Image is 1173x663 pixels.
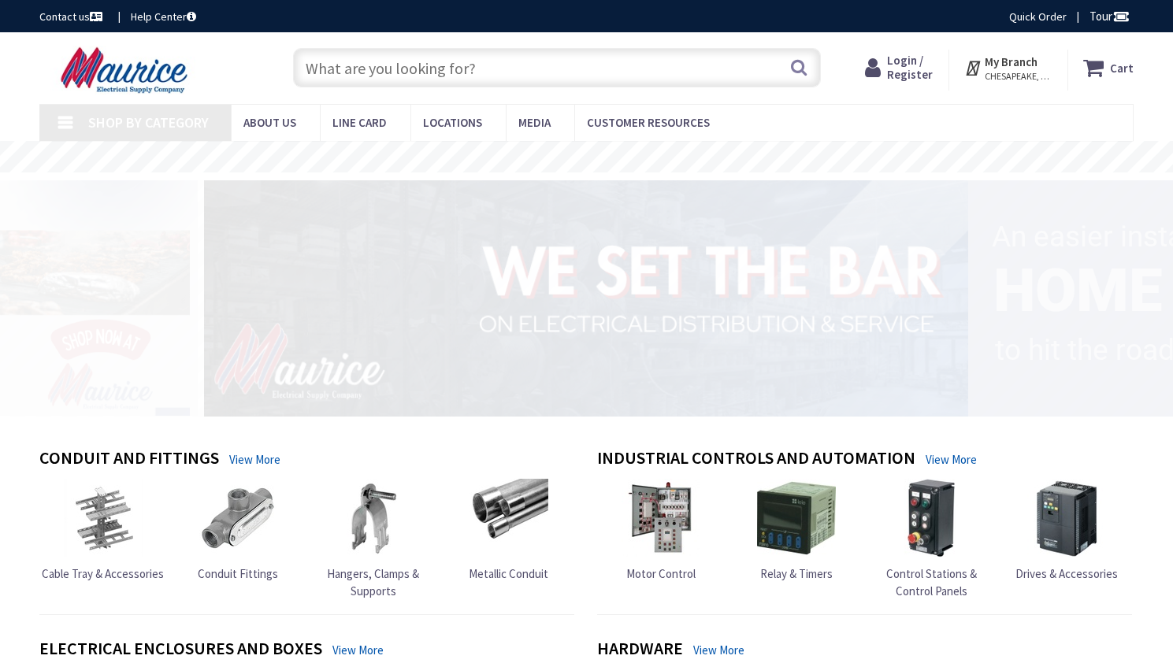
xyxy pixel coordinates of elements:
span: CHESAPEAKE, [GEOGRAPHIC_DATA] [985,70,1052,83]
span: Locations [423,115,482,130]
h4: Hardware [597,639,683,661]
span: Control Stations & Control Panels [886,566,977,598]
span: Line Card [332,115,387,130]
span: Relay & Timers [760,566,833,581]
span: Cable Tray & Accessories [42,566,164,581]
rs-layer: Free Same Day Pickup at 15 Locations [443,149,731,166]
div: My Branch CHESAPEAKE, [GEOGRAPHIC_DATA] [964,54,1052,82]
h4: Electrical Enclosures and Boxes [39,639,322,661]
strong: My Branch [985,54,1038,69]
span: Motor Control [626,566,696,581]
strong: Cart [1110,54,1134,82]
img: 1_1.png [185,176,974,420]
span: Metallic Conduit [469,566,548,581]
a: Cart [1083,54,1134,82]
img: Drives & Accessories [1027,479,1106,557]
a: View More [926,451,977,468]
a: Metallic Conduit Metallic Conduit [469,479,548,582]
img: Metallic Conduit [470,479,548,557]
a: Cable Tray & Accessories Cable Tray & Accessories [42,479,164,582]
img: Hangers, Clamps & Supports [334,479,413,557]
a: View More [332,642,384,658]
span: Hangers, Clamps & Supports [327,566,419,598]
img: Cable Tray & Accessories [64,479,143,557]
span: Conduit Fittings [198,566,278,581]
a: View More [229,451,280,468]
a: Drives & Accessories Drives & Accessories [1015,479,1118,582]
img: Motor Control [622,479,700,557]
h4: Industrial Controls and Automation [597,448,915,471]
span: About us [243,115,296,130]
img: Control Stations & Control Panels [892,479,971,557]
a: Help Center [131,9,196,24]
a: Login / Register [865,54,933,82]
a: Relay & Timers Relay & Timers [757,479,836,582]
span: Drives & Accessories [1015,566,1118,581]
img: Conduit Fittings [199,479,277,557]
a: Contact us [39,9,106,24]
span: Media [518,115,551,130]
span: Login / Register [887,53,933,82]
input: What are you looking for? [293,48,821,87]
a: Conduit Fittings Conduit Fittings [198,479,278,582]
a: Motor Control Motor Control [622,479,700,582]
img: Relay & Timers [757,479,836,557]
a: Quick Order [1009,9,1067,24]
a: Control Stations & Control Panels Control Stations & Control Panels [867,479,995,599]
span: Tour [1089,9,1130,24]
h4: Conduit and Fittings [39,448,219,471]
a: View More [693,642,744,658]
a: Hangers, Clamps & Supports Hangers, Clamps & Supports [310,479,437,599]
span: Shop By Category [88,113,209,131]
img: Maurice Electrical Supply Company [39,46,213,94]
span: Customer Resources [587,115,710,130]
